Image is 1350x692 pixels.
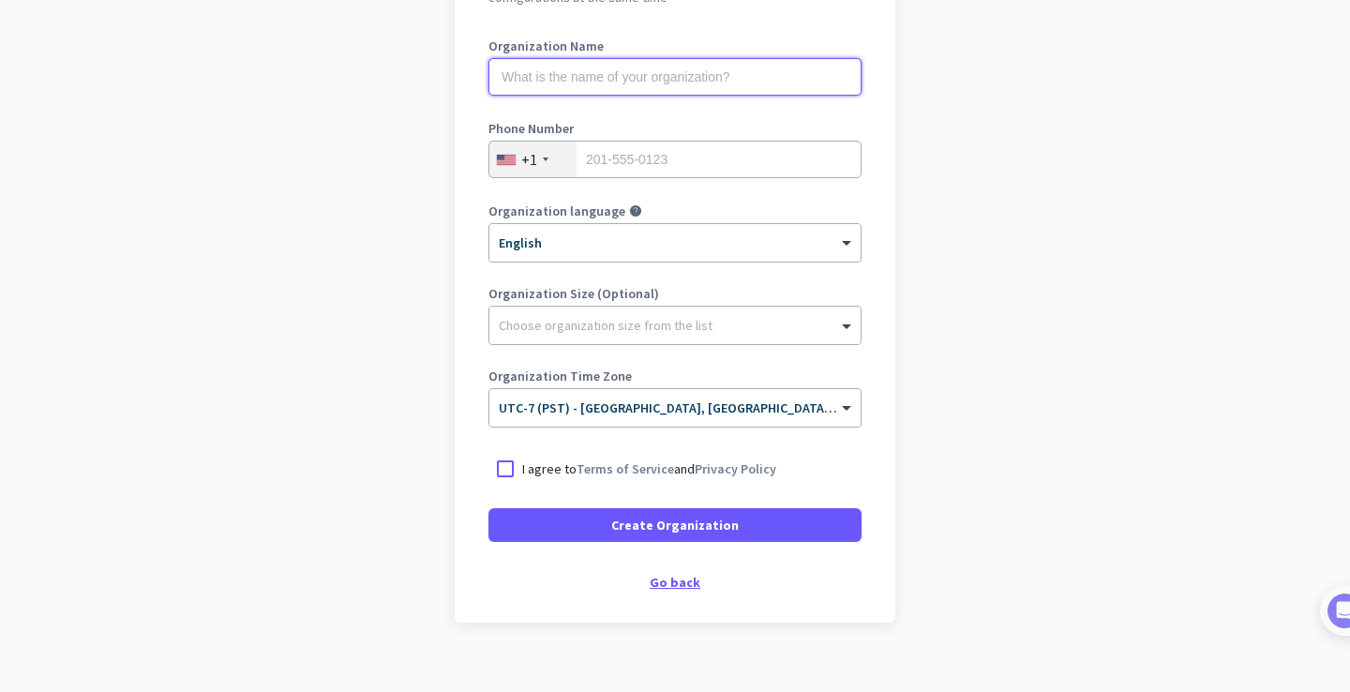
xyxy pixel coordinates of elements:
[488,39,862,53] label: Organization Name
[488,141,862,178] input: 201-555-0123
[488,287,862,300] label: Organization Size (Optional)
[488,369,862,383] label: Organization Time Zone
[629,204,642,218] i: help
[488,508,862,542] button: Create Organization
[695,460,776,477] a: Privacy Policy
[488,58,862,96] input: What is the name of your organization?
[521,150,537,169] div: +1
[488,204,625,218] label: Organization language
[577,460,674,477] a: Terms of Service
[611,516,739,534] span: Create Organization
[488,576,862,589] div: Go back
[522,459,776,478] p: I agree to and
[488,122,862,135] label: Phone Number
